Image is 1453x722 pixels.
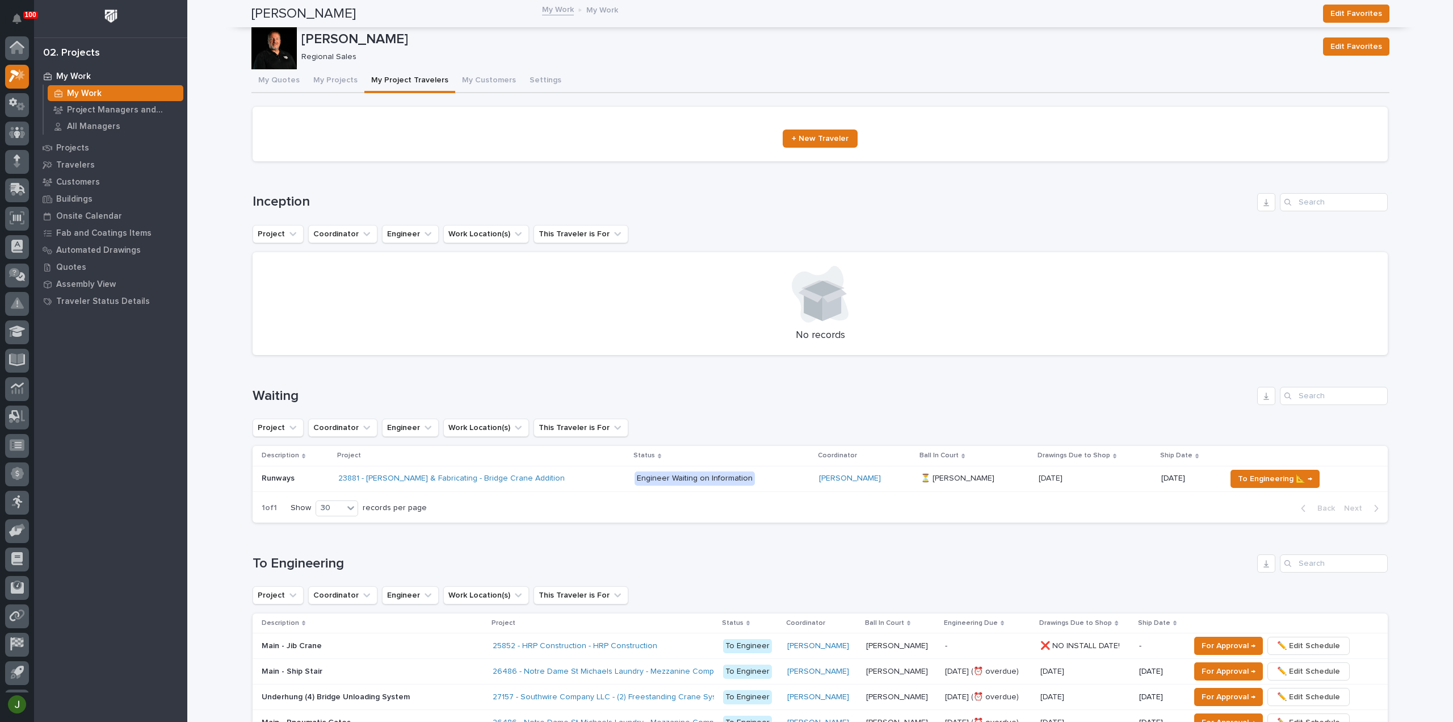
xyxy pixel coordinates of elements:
[253,685,1388,710] tr: Underhung (4) Bridge Unloading SystemUnderhung (4) Bridge Unloading System 27157 - Southwire Comp...
[1160,449,1192,462] p: Ship Date
[523,69,568,93] button: Settings
[34,139,187,156] a: Projects
[67,89,102,99] p: My Work
[534,419,628,437] button: This Traveler is For
[34,241,187,258] a: Automated Drawings
[44,118,187,134] a: All Managers
[56,228,152,239] p: Fab and Coatings Items
[1038,449,1110,462] p: Drawings Due to Shop
[443,586,529,604] button: Work Location(s)
[34,207,187,224] a: Onsite Calendar
[787,641,849,651] a: [PERSON_NAME]
[1040,665,1066,677] p: [DATE]
[1323,37,1389,56] button: Edit Favorites
[787,667,849,677] a: [PERSON_NAME]
[586,3,618,15] p: My Work
[253,388,1253,404] h1: Waiting
[253,419,304,437] button: Project
[56,245,141,256] p: Automated Drawings
[1238,472,1312,486] span: To Engineering 📐 →
[1277,665,1340,678] span: ✏️ Edit Schedule
[262,665,325,677] p: Main - Ship Stair
[542,2,574,15] a: My Work
[783,130,858,148] a: + New Traveler
[44,102,187,118] a: Project Managers and Engineers
[493,692,734,702] a: 27157 - Southwire Company LLC - (2) Freestanding Crane Systems
[262,690,412,702] p: Underhung (4) Bridge Unloading System
[316,502,343,514] div: 30
[253,194,1253,210] h1: Inception
[1139,641,1181,651] p: -
[1277,639,1340,653] span: ✏️ Edit Schedule
[5,692,29,716] button: users-avatar
[56,160,95,170] p: Travelers
[723,639,772,653] div: To Engineer
[493,667,740,677] a: 26486 - Notre Dame St Michaels Laundry - Mezzanine Components
[1277,690,1340,704] span: ✏️ Edit Schedule
[1267,688,1350,706] button: ✏️ Edit Schedule
[865,617,904,629] p: Ball In Court
[253,556,1253,572] h1: To Engineering
[253,586,304,604] button: Project
[308,225,377,243] button: Coordinator
[301,31,1314,48] p: [PERSON_NAME]
[633,449,655,462] p: Status
[786,617,825,629] p: Coordinator
[253,225,304,243] button: Project
[253,633,1388,659] tr: Main - Jib CraneMain - Jib Crane 25852 - HRP Construction - HRP Construction To Engineer[PERSON_N...
[1202,665,1255,678] span: For Approval →
[1330,40,1382,53] span: Edit Favorites
[534,586,628,604] button: This Traveler is For
[1139,667,1181,677] p: [DATE]
[382,586,439,604] button: Engineer
[1280,554,1388,573] input: Search
[1040,690,1066,702] p: [DATE]
[818,449,857,462] p: Coordinator
[25,11,36,19] p: 100
[1339,503,1388,514] button: Next
[67,105,179,115] p: Project Managers and Engineers
[363,503,427,513] p: records per page
[1194,688,1263,706] button: For Approval →
[308,419,377,437] button: Coordinator
[56,297,150,307] p: Traveler Status Details
[945,667,1032,677] p: [DATE] (⏰ overdue)
[382,419,439,437] button: Engineer
[1231,470,1320,488] button: To Engineering 📐 →
[1194,662,1263,681] button: For Approval →
[56,194,93,205] p: Buildings
[722,617,744,629] p: Status
[291,503,311,513] p: Show
[1039,617,1112,629] p: Drawings Due to Shop
[1194,637,1263,655] button: For Approval →
[787,692,849,702] a: [PERSON_NAME]
[1139,692,1181,702] p: [DATE]
[14,14,29,32] div: Notifications100
[56,177,100,187] p: Customers
[1280,193,1388,211] input: Search
[944,617,998,629] p: Engineering Due
[1161,474,1217,483] p: [DATE]
[262,449,299,462] p: Description
[253,659,1388,685] tr: Main - Ship StairMain - Ship Stair 26486 - Notre Dame St Michaels Laundry - Mezzanine Components ...
[819,474,881,483] a: [PERSON_NAME]
[443,419,529,437] button: Work Location(s)
[262,639,324,651] p: Main - Jib Crane
[364,69,455,93] button: My Project Travelers
[493,641,657,651] a: 25852 - HRP Construction - HRP Construction
[251,69,306,93] button: My Quotes
[34,156,187,173] a: Travelers
[56,72,91,82] p: My Work
[34,276,187,293] a: Assembly View
[866,639,930,651] p: [PERSON_NAME]
[56,262,86,273] p: Quotes
[44,85,187,101] a: My Work
[34,68,187,85] a: My Work
[262,617,299,629] p: Description
[1202,639,1255,653] span: For Approval →
[492,617,515,629] p: Project
[338,474,565,483] a: 23881 - [PERSON_NAME] & Fabricating - Bridge Crane Addition
[1280,387,1388,405] input: Search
